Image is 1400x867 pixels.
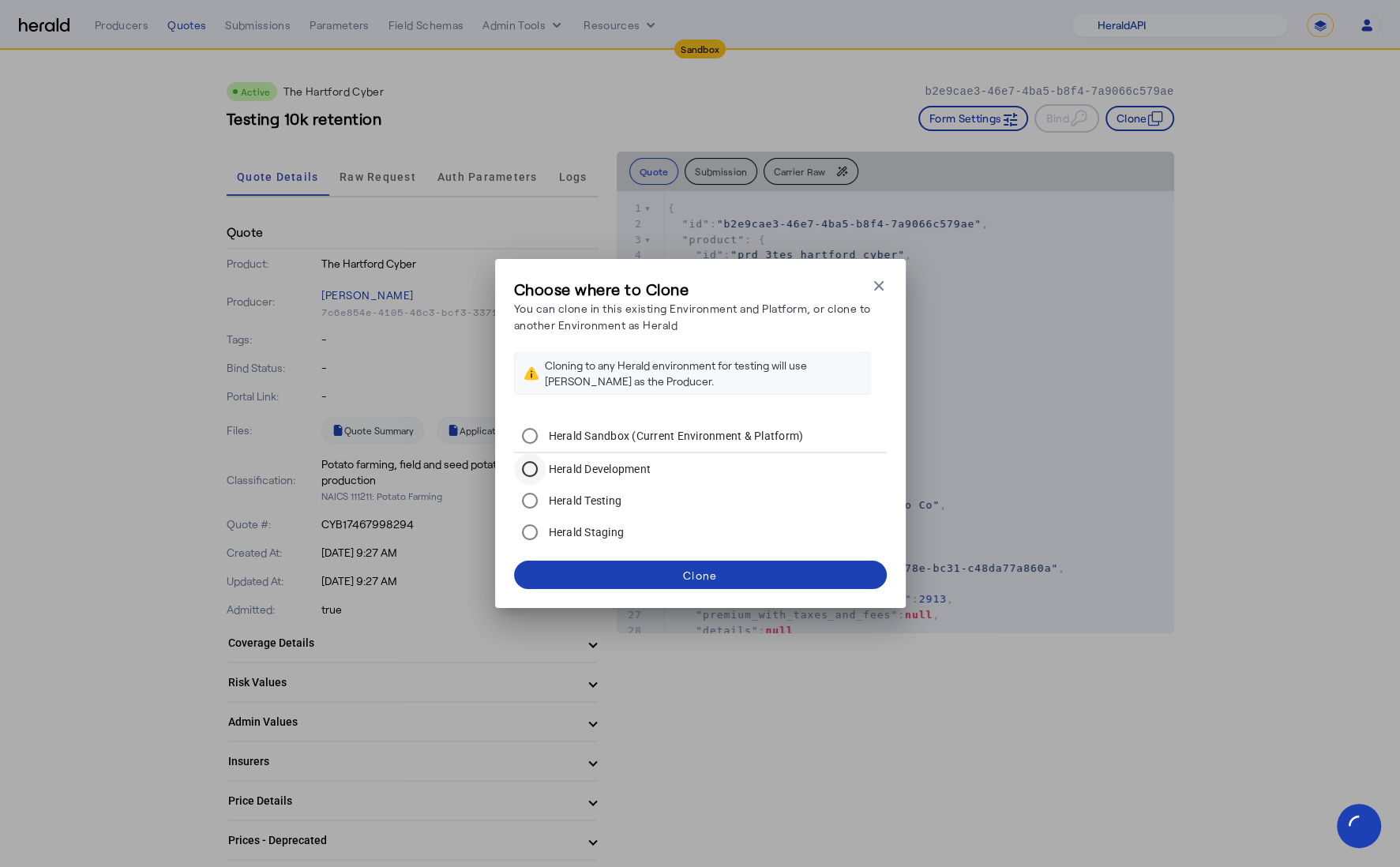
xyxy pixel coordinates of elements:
[546,461,651,477] label: Herald Development
[546,428,804,444] label: Herald Sandbox (Current Environment & Platform)
[545,358,861,389] div: Cloning to any Herald environment for testing will use [PERSON_NAME] as the Producer.
[546,524,625,540] label: Herald Staging
[514,300,871,333] p: You can clone in this existing Environment and Platform, or clone to another Environment as Herald
[514,278,871,300] h3: Choose where to Clone
[546,493,622,509] label: Herald Testing
[683,567,717,584] div: Clone
[514,561,887,589] button: Clone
